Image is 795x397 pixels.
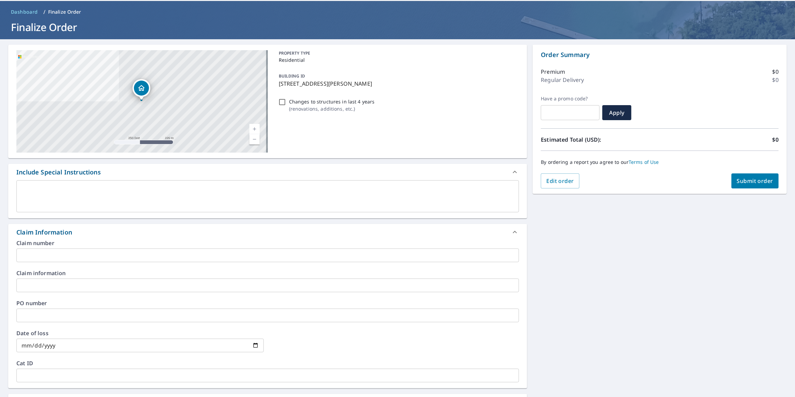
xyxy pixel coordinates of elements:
p: $0 [772,68,779,76]
p: ( renovations, additions, etc. ) [289,105,375,112]
button: Apply [602,105,631,120]
a: Current Level 17, Zoom Out [249,134,260,144]
div: Claim Information [16,228,72,237]
p: Residential [279,56,517,63]
div: Dropped pin, building 1, Residential property, 1612 Mary Evers Dr Baton Rouge, LA 70810 [133,79,150,100]
a: Terms of Use [629,159,659,165]
button: Submit order [731,173,779,188]
div: Include Special Instructions [16,168,101,177]
span: Apply [608,109,626,116]
label: Claim number [16,240,519,246]
h1: Finalize Order [8,20,787,34]
p: Regular Delivery [541,76,584,84]
nav: breadcrumb [8,6,787,17]
p: By ordering a report you agree to our [541,159,779,165]
p: $0 [772,136,779,144]
p: Premium [541,68,565,76]
li: / [43,8,45,16]
p: Finalize Order [48,9,81,15]
span: Edit order [546,177,574,185]
div: Claim Information [8,224,527,240]
p: Estimated Total (USD): [541,136,660,144]
label: PO number [16,300,519,306]
label: Date of loss [16,330,264,336]
label: Have a promo code? [541,96,600,102]
label: Cat ID [16,360,519,366]
p: $0 [772,76,779,84]
button: Edit order [541,173,579,188]
span: Submit order [737,177,773,185]
p: Changes to structures in last 4 years [289,98,375,105]
p: PROPERTY TYPE [279,50,517,56]
p: BUILDING ID [279,73,305,79]
a: Current Level 17, Zoom In [249,124,260,134]
p: Order Summary [541,50,779,59]
span: Dashboard [11,9,38,15]
div: Include Special Instructions [8,164,527,180]
a: Dashboard [8,6,41,17]
p: [STREET_ADDRESS][PERSON_NAME] [279,80,517,88]
label: Claim information [16,270,519,276]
